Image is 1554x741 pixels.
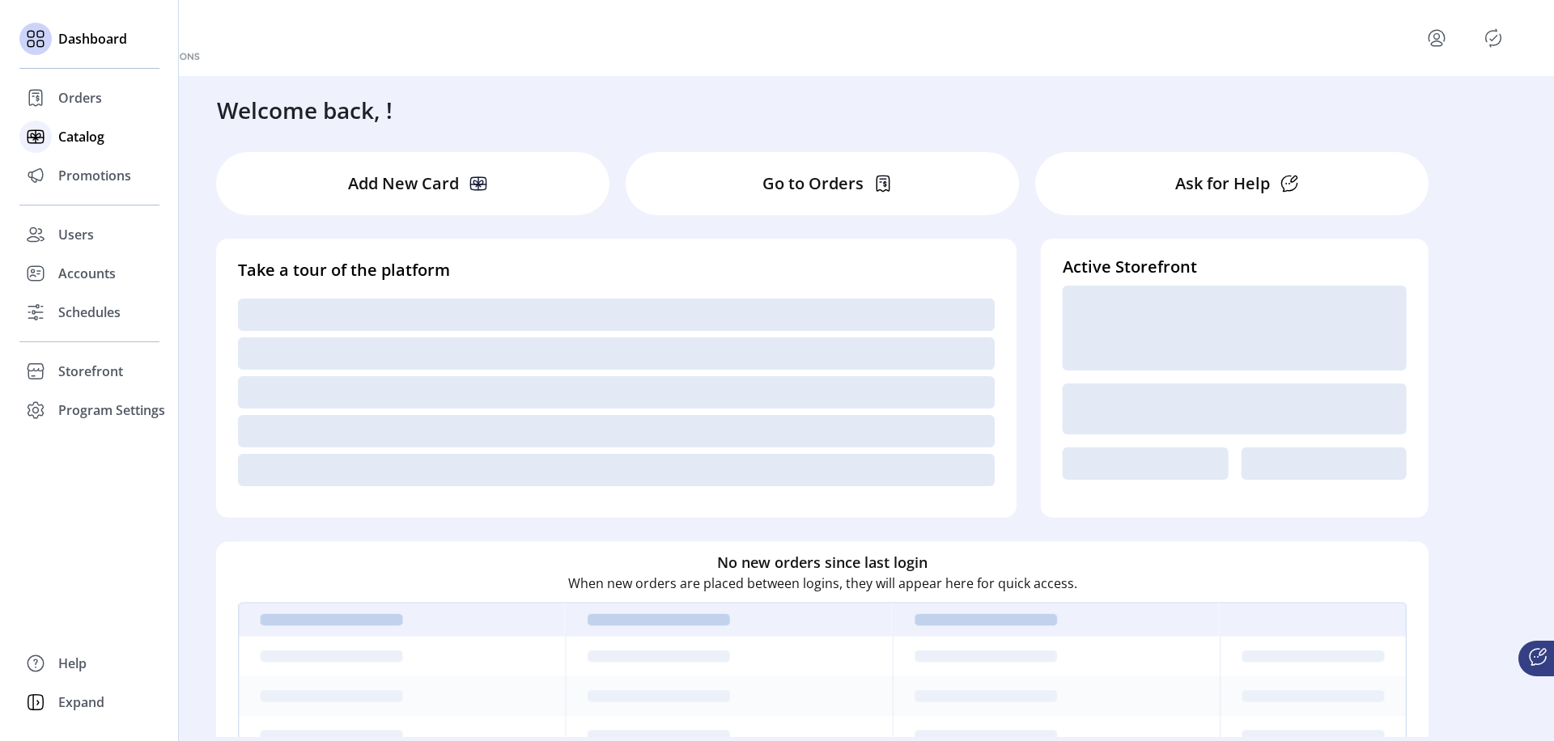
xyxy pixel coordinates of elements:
[58,29,127,49] span: Dashboard
[217,93,393,127] h3: Welcome back, !
[1480,25,1506,51] button: Publisher Panel
[58,400,165,420] span: Program Settings
[58,166,131,185] span: Promotions
[58,225,94,244] span: Users
[348,171,459,196] p: Add New Card
[238,258,995,282] h4: Take a tour of the platform
[58,692,104,712] span: Expand
[58,303,121,322] span: Schedules
[58,264,116,283] span: Accounts
[58,654,87,673] span: Help
[568,574,1077,593] p: When new orders are placed between logins, they will appear here for quick access.
[1175,171,1270,196] p: Ask for Help
[58,362,123,381] span: Storefront
[58,88,102,108] span: Orders
[762,171,864,196] p: Go to Orders
[58,127,104,146] span: Catalog
[1424,25,1450,51] button: menu
[1063,255,1407,279] h4: Active Storefront
[717,552,928,574] h6: No new orders since last login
